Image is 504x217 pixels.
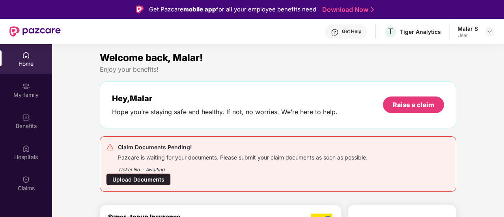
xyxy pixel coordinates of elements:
[112,94,338,103] div: Hey, Malar
[149,5,316,14] div: Get Pazcare for all your employee benefits need
[22,113,30,121] img: svg+xml;base64,PHN2ZyBpZD0iQmVuZWZpdHMiIHhtbG5zPSJodHRwOi8vd3d3LnczLm9yZy8yMDAwL3N2ZyIgd2lkdGg9Ij...
[112,108,338,116] div: Hope you’re staying safe and healthy. If not, no worries. We’re here to help.
[106,143,114,151] img: svg+xml;base64,PHN2ZyB4bWxucz0iaHR0cDovL3d3dy53My5vcmcvMjAwMC9zdmciIHdpZHRoPSIyNCIgaGVpZ2h0PSIyNC...
[136,6,144,13] img: Logo
[457,32,478,39] div: User
[106,173,171,185] div: Upload Documents
[22,145,30,152] img: svg+xml;base64,PHN2ZyBpZD0iSG9zcGl0YWxzIiB4bWxucz0iaHR0cDovL3d3dy53My5vcmcvMjAwMC9zdmciIHdpZHRoPS...
[331,28,339,36] img: svg+xml;base64,PHN2ZyBpZD0iSGVscC0zMngzMiIgeG1sbnM9Imh0dHA6Ly93d3cudzMub3JnLzIwMDAvc3ZnIiB3aWR0aD...
[118,161,368,173] div: Ticket No. - Awaiting
[118,152,368,161] div: Pazcare is waiting for your documents. Please submit your claim documents as soon as possible.
[371,6,374,14] img: Stroke
[393,100,434,109] div: Raise a claim
[183,6,216,13] strong: mobile app
[22,82,30,90] img: svg+xml;base64,PHN2ZyB3aWR0aD0iMjAiIGhlaWdodD0iMjAiIHZpZXdCb3g9IjAgMCAyMCAyMCIgZmlsbD0ibm9uZSIgeG...
[400,28,441,35] div: Tiger Analytics
[457,25,478,32] div: Malar S
[342,28,361,35] div: Get Help
[322,6,371,14] a: Download Now
[22,176,30,184] img: svg+xml;base64,PHN2ZyBpZD0iQ2xhaW0iIHhtbG5zPSJodHRwOi8vd3d3LnczLm9yZy8yMDAwL3N2ZyIgd2lkdGg9IjIwIi...
[100,52,203,63] span: Welcome back, Malar!
[487,28,493,35] img: svg+xml;base64,PHN2ZyBpZD0iRHJvcGRvd24tMzJ4MzIiIHhtbG5zPSJodHRwOi8vd3d3LnczLm9yZy8yMDAwL3N2ZyIgd2...
[22,51,30,59] img: svg+xml;base64,PHN2ZyBpZD0iSG9tZSIgeG1sbnM9Imh0dHA6Ly93d3cudzMub3JnLzIwMDAvc3ZnIiB3aWR0aD0iMjAiIG...
[9,26,61,37] img: New Pazcare Logo
[118,143,368,152] div: Claim Documents Pending!
[388,27,393,36] span: T
[100,65,456,74] div: Enjoy your benefits!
